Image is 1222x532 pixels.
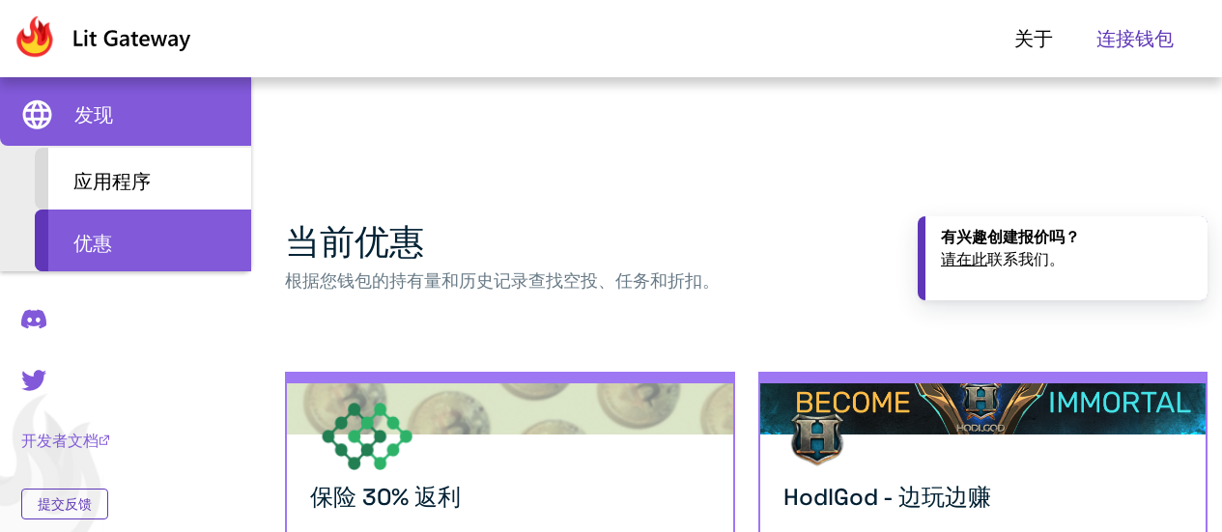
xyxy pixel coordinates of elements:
font: 应用程序 [73,171,151,192]
font: 当前优惠 [285,220,424,265]
button: 提交反馈 [21,489,108,519]
a: 关于 [1014,24,1053,53]
font: 根据您钱包的持有量和历史记录查找空投、任务和折扣。 [285,271,720,291]
a: 提交反馈 [21,489,110,519]
font: 关于 [1014,28,1053,49]
font: 提交反馈 [38,496,92,512]
img: 点亮网关徽标 [13,15,191,58]
font: 保险 30% 返利 [310,482,461,512]
font: 有兴趣创建报价吗？ [941,229,1080,245]
font: 开发者文档 [21,433,99,449]
font: 。 [1049,251,1065,267]
font: 连接钱包 [1096,28,1174,49]
a: 请在此 [941,251,987,267]
a: 开发者文档 [21,432,110,452]
font: 联系我们 [987,251,1049,267]
font: 发现 [74,104,113,126]
font: HodlGod - 边玩边赚 [783,482,991,512]
font: 优惠 [73,233,112,254]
